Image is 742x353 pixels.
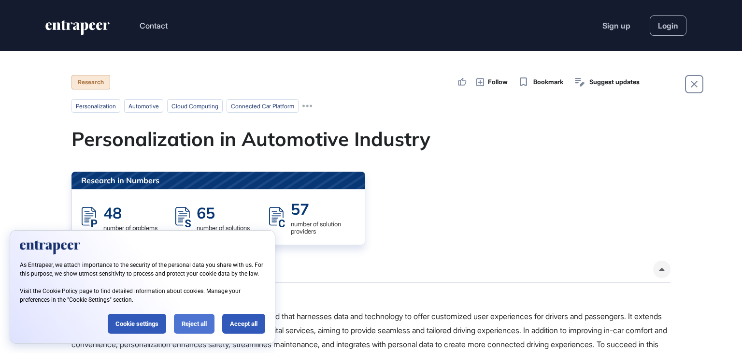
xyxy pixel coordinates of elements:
li: connected car platform [227,99,299,113]
a: entrapeer-logo [44,20,111,39]
div: number of problems [103,224,157,232]
div: 57 [291,199,355,219]
li: automotive [124,99,163,113]
button: Contact [140,19,168,32]
div: number of solutions [197,224,250,232]
button: Suggest updates [573,75,640,89]
span: Follow [488,77,508,87]
li: personalization [71,99,120,113]
button: Bookmark [517,75,564,89]
a: Sign up [602,20,630,31]
div: Research in Numbers [71,172,365,189]
div: number of solution providers [291,221,355,235]
div: 65 [197,203,250,222]
button: Follow [476,77,508,88]
h1: Personalization in Automotive Industry [71,127,671,150]
div: Research [71,75,110,89]
div: 48 [103,203,157,222]
a: Login [650,15,686,36]
span: Bookmark [533,77,563,87]
li: cloud computing [167,99,223,113]
span: Suggest updates [589,77,640,87]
